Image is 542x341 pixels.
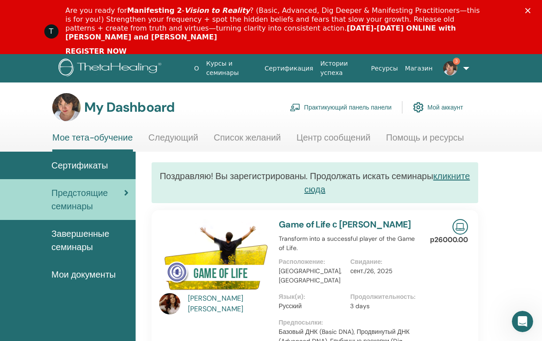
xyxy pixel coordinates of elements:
p: [GEOGRAPHIC_DATA], [GEOGRAPHIC_DATA] [279,267,345,285]
a: Сертификация [261,60,317,77]
div: Поздравляю! Вы зарегистрированы. Продолжать искать семинары [152,162,478,203]
a: Практикующий панель панели [290,98,391,117]
img: chalkboard-teacher.svg [290,103,300,111]
img: default.jpg [52,93,81,122]
img: default.jpg [443,61,457,75]
div: Zavřít [525,8,534,13]
a: Следующий [148,132,198,149]
a: О [191,60,203,77]
img: logo.png [58,59,164,78]
a: REGISTER NOW [66,47,127,57]
a: Список желаний [214,132,281,149]
p: р26000.00 [430,235,468,245]
a: Мой аккаунт [413,98,463,117]
a: [PERSON_NAME] [PERSON_NAME] [188,293,270,314]
img: Live Online Seminar [452,219,468,235]
p: Язык(и) : [279,292,345,302]
img: cog.svg [413,100,424,115]
p: Свидание : [350,257,417,267]
a: Game of Life с [PERSON_NAME] [279,219,411,230]
img: default.jpg [159,293,180,314]
iframe: Intercom live chat [512,311,533,332]
a: Курсы и семинары [203,55,261,81]
span: Предстоящие семинары [51,186,124,213]
span: 3 [453,58,460,65]
div: Are you ready for - ? (Basic, Advanced, Dig Deeper & Manifesting Practitioners—this is for you!) ... [66,6,484,42]
a: Центр сообщений [296,132,370,149]
p: Расположение : [279,257,345,267]
span: Мои документы [51,268,116,281]
a: Магазин [402,60,436,77]
i: Vision to Reality [184,6,250,15]
p: Предпосылки : [279,318,422,327]
p: Transform into a successful player of the Game of Life. [279,234,422,253]
p: 3 days [350,302,417,311]
p: Русский [279,302,345,311]
a: Ресурсы [367,60,402,77]
b: Manifesting 2 [127,6,182,15]
a: Помощь и ресурсы [386,132,464,149]
p: Продолжительность : [350,292,417,302]
img: Game of Life [159,219,268,296]
div: Profile image for ThetaHealing [44,24,58,39]
a: Мое тета-обучение [52,132,133,152]
span: Завершенные семинары [51,227,129,254]
p: сент./26, 2025 [350,267,417,276]
a: 3 [436,54,468,82]
span: Сертификаты [51,159,108,172]
a: Истории успеха [317,55,367,81]
h3: My Dashboard [84,99,175,115]
b: [DATE]-[DATE] ONLINE with [PERSON_NAME] and [PERSON_NAME] [66,24,456,41]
